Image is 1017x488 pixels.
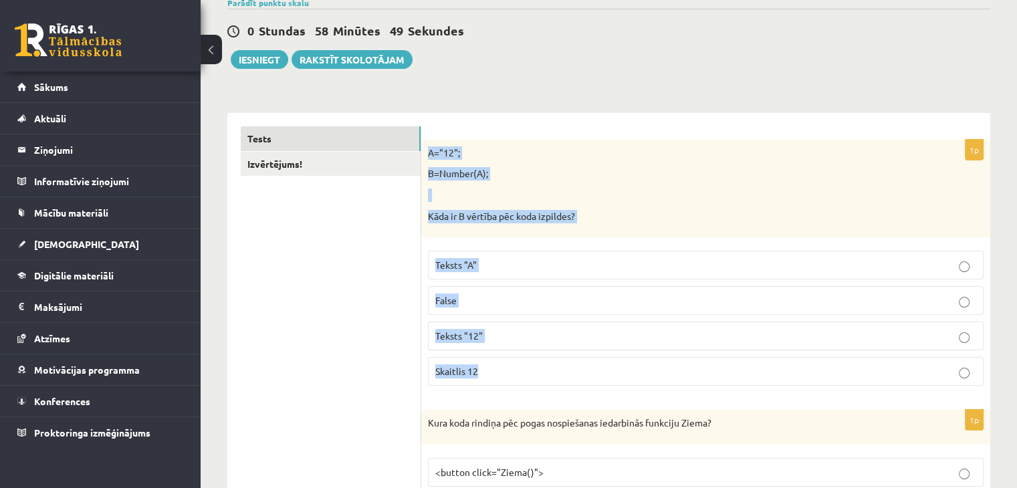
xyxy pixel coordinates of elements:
p: 1p [965,139,984,160]
a: [DEMOGRAPHIC_DATA] [17,229,184,259]
p: A="12"; [428,146,917,160]
p: Kura koda rindiņa pēc pogas nospiešanas iedarbinās funkciju Ziema? [428,416,917,430]
p: 1p [965,409,984,431]
a: Motivācijas programma [17,354,184,385]
legend: Ziņojumi [34,134,184,165]
a: Digitālie materiāli [17,260,184,291]
a: Mācību materiāli [17,197,184,228]
span: False [435,294,457,306]
a: Sākums [17,72,184,102]
a: Maksājumi [17,291,184,322]
legend: Informatīvie ziņojumi [34,166,184,197]
a: Informatīvie ziņojumi [17,166,184,197]
a: Tests [241,126,421,151]
span: 49 [390,23,403,38]
span: Aktuāli [34,112,66,124]
input: <button click="Ziema()"> [959,469,970,479]
a: Proktoringa izmēģinājums [17,417,184,448]
input: False [959,297,970,308]
span: Digitālie materiāli [34,269,114,281]
span: [DEMOGRAPHIC_DATA] [34,238,139,250]
span: Proktoringa izmēģinājums [34,426,150,439]
a: Ziņojumi [17,134,184,165]
p: Kāda ir B vērtība pēc koda izpildes? [428,210,917,223]
span: Stundas [259,23,306,38]
input: Skaitlis 12 [959,368,970,378]
span: Konferences [34,395,90,407]
a: Rakstīt skolotājam [292,50,413,69]
span: Minūtes [333,23,380,38]
a: Konferences [17,386,184,416]
span: Mācību materiāli [34,207,108,219]
p: B=Number(A); [428,167,917,180]
span: Atzīmes [34,332,70,344]
a: Atzīmes [17,323,184,354]
input: Teksts "12" [959,332,970,343]
span: Teksts "A" [435,259,477,271]
span: Skaitlis 12 [435,365,478,377]
a: Izvērtējums! [241,152,421,176]
span: Sekundes [408,23,464,38]
span: Teksts "12" [435,330,483,342]
span: Sākums [34,81,68,93]
span: 0 [247,23,254,38]
span: Motivācijas programma [34,364,140,376]
button: Iesniegt [231,50,288,69]
a: Rīgas 1. Tālmācības vidusskola [15,23,122,57]
legend: Maksājumi [34,291,184,322]
input: Teksts "A" [959,261,970,272]
a: Aktuāli [17,103,184,134]
span: 58 [315,23,328,38]
span: <button click="Ziema()"> [435,466,544,478]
